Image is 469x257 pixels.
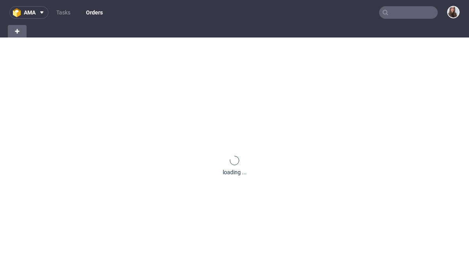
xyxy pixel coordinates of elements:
[52,6,75,19] a: Tasks
[81,6,107,19] a: Orders
[9,6,48,19] button: ama
[13,8,24,17] img: logo
[24,10,36,15] span: ama
[223,168,247,176] div: loading ...
[448,7,459,18] img: Sandra Beśka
